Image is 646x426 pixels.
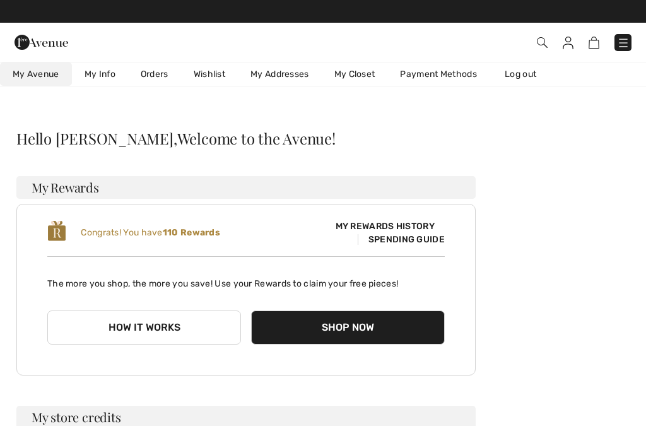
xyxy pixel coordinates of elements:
span: Welcome to the Avenue! [177,131,336,146]
span: My Avenue [13,68,59,81]
img: loyalty_logo_r.svg [47,220,66,242]
img: Menu [617,37,630,49]
span: Spending Guide [358,234,445,245]
a: Wishlist [181,62,238,86]
b: 110 Rewards [163,227,220,238]
span: Congrats! You have [81,227,220,238]
img: Shopping Bag [589,37,599,49]
a: My Addresses [238,62,322,86]
button: How it works [47,311,241,345]
a: My Closet [322,62,388,86]
img: 1ère Avenue [15,30,68,55]
img: Search [537,37,548,48]
a: Orders [128,62,181,86]
button: Shop Now [251,311,445,345]
a: My Info [72,62,128,86]
h3: My Rewards [16,176,476,199]
a: Log out [492,62,561,86]
a: Payment Methods [387,62,490,86]
a: 1ère Avenue [15,35,68,47]
img: My Info [563,37,573,49]
div: Hello [PERSON_NAME], [16,131,476,146]
span: My Rewards History [326,220,445,233]
p: The more you shop, the more you save! Use your Rewards to claim your free pieces! [47,267,445,290]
